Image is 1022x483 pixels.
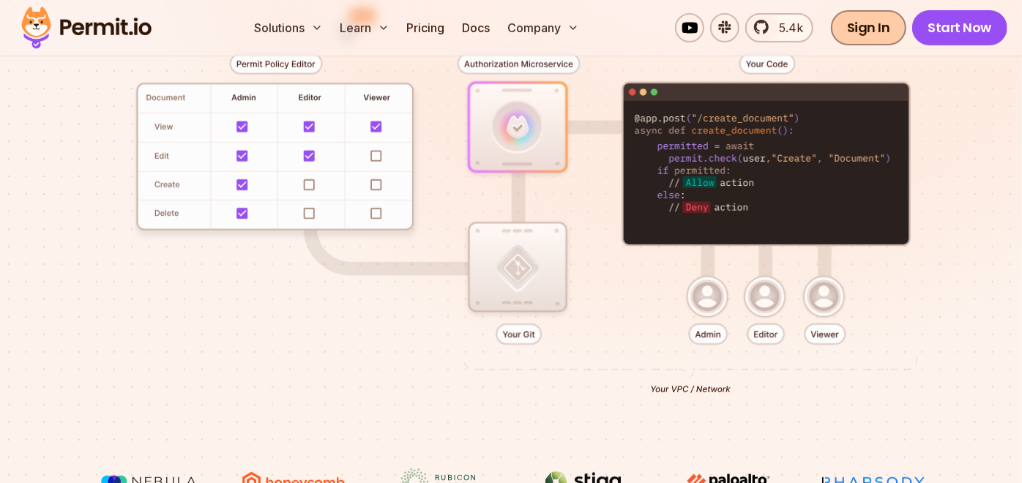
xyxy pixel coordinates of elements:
button: Company [502,13,585,42]
a: Sign In [831,10,906,45]
a: Pricing [401,13,451,42]
span: 5.4k [770,19,803,37]
a: Docs [457,13,496,42]
a: Start Now [912,10,1008,45]
button: Solutions [249,13,329,42]
a: 5.4k [745,13,813,42]
button: Learn [335,13,395,42]
img: Permit logo [15,3,158,53]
